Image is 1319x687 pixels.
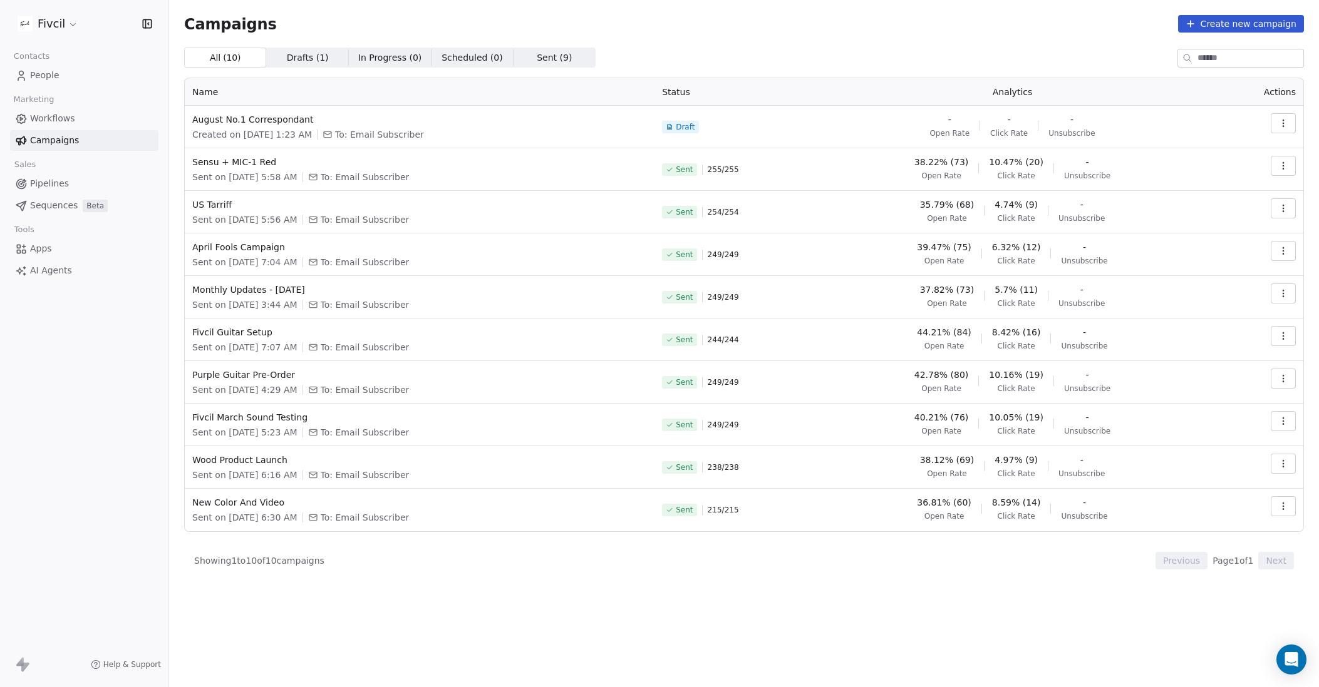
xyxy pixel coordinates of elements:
[708,250,739,260] span: 249 / 249
[1064,384,1110,394] span: Unsubscribe
[192,171,297,183] span: Sent on [DATE] 5:58 AM
[192,213,297,226] span: Sent on [DATE] 5:56 AM
[1064,426,1110,436] span: Unsubscribe
[924,341,965,351] span: Open Rate
[1258,552,1294,569] button: Next
[924,256,965,266] span: Open Rate
[192,469,297,481] span: Sent on [DATE] 6:16 AM
[9,155,41,174] span: Sales
[1214,78,1303,106] th: Actions
[1064,171,1110,181] span: Unsubscribe
[10,65,158,86] a: People
[998,426,1035,436] span: Click Rate
[8,47,55,66] span: Contacts
[1058,298,1105,308] span: Unsubscribe
[321,511,410,524] span: To: Email Subscriber
[1156,552,1208,569] button: Previous
[1061,511,1107,521] span: Unsubscribe
[917,241,971,253] span: 39.47% (75)
[192,198,647,211] span: US Tarriff
[192,341,297,354] span: Sent on [DATE] 7:07 AM
[998,341,1035,351] span: Click Rate
[676,335,693,345] span: Sent
[708,420,739,430] span: 249 / 249
[921,171,961,181] span: Open Rate
[708,505,739,515] span: 215 / 215
[1213,554,1253,567] span: Page 1 of 1
[38,16,65,32] span: Fivcil
[676,505,693,515] span: Sent
[992,326,1041,338] span: 8.42% (16)
[920,454,975,466] span: 38.12% (69)
[194,554,324,567] span: Showing 1 to 10 of 10 campaigns
[1083,496,1086,509] span: -
[990,128,1028,138] span: Click Rate
[192,511,297,524] span: Sent on [DATE] 6:30 AM
[1070,113,1073,126] span: -
[921,384,961,394] span: Open Rate
[811,78,1214,106] th: Analytics
[927,213,967,223] span: Open Rate
[920,283,975,296] span: 37.82% (73)
[10,130,158,151] a: Campaigns
[1080,283,1084,296] span: -
[321,256,410,268] span: To: Email Subscriber
[15,13,81,34] button: Fivcil
[992,496,1041,509] span: 8.59% (14)
[654,78,811,106] th: Status
[995,283,1038,296] span: 5.7% (11)
[10,238,158,259] a: Apps
[1080,198,1084,211] span: -
[192,113,647,126] span: August No.1 Correspondant
[321,341,410,354] span: To: Email Subscriber
[676,462,693,472] span: Sent
[1061,341,1107,351] span: Unsubscribe
[192,384,297,396] span: Sent on [DATE] 4:29 AM
[10,173,158,194] a: Pipelines
[1086,411,1089,424] span: -
[1178,15,1304,33] button: Create new campaign
[676,207,693,217] span: Sent
[442,51,503,64] span: Scheduled ( 0 )
[914,156,969,168] span: 38.22% (73)
[998,384,1035,394] span: Click Rate
[924,511,965,521] span: Open Rate
[321,426,410,439] span: To: Email Subscriber
[1083,326,1086,338] span: -
[708,165,739,175] span: 255 / 255
[921,426,961,436] span: Open Rate
[321,213,410,226] span: To: Email Subscriber
[1061,256,1107,266] span: Unsubscribe
[995,198,1038,211] span: 4.74% (9)
[192,326,647,338] span: Fivcil Guitar Setup
[708,335,739,345] span: 244 / 244
[287,51,329,64] span: Drafts ( 1 )
[676,122,695,132] span: Draft
[708,292,739,302] span: 249 / 249
[676,420,693,430] span: Sent
[920,198,975,211] span: 35.79% (68)
[30,242,52,255] span: Apps
[192,426,297,439] span: Sent on [DATE] 5:23 AM
[998,256,1035,266] span: Click Rate
[30,134,79,147] span: Campaigns
[992,241,1041,253] span: 6.32% (12)
[8,90,59,109] span: Marketing
[1086,369,1089,381] span: -
[1058,213,1105,223] span: Unsubscribe
[948,113,951,126] span: -
[676,292,693,302] span: Sent
[18,16,33,31] img: Fivcil_Square_Logo.png
[998,213,1035,223] span: Click Rate
[914,369,969,381] span: 42.78% (80)
[708,207,739,217] span: 254 / 254
[185,78,654,106] th: Name
[1086,156,1089,168] span: -
[192,496,647,509] span: New Color And Video
[995,454,1038,466] span: 4.97% (9)
[676,377,693,387] span: Sent
[917,326,971,338] span: 44.21% (84)
[1080,454,1084,466] span: -
[989,369,1043,381] span: 10.16% (19)
[192,241,647,253] span: April Fools Campaign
